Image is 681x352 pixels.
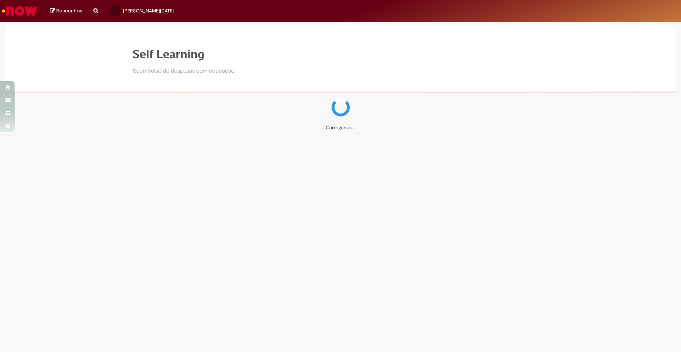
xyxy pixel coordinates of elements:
h2: Reembolso de despesas com educação [133,68,234,74]
h1: Self Learning [133,48,234,61]
span: Rascunhos [56,7,83,14]
img: ServiceNow [1,4,38,18]
a: Rascunhos [50,8,83,15]
span: [PERSON_NAME][DATE] [123,8,174,14]
center: Carregando... [133,124,549,131]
